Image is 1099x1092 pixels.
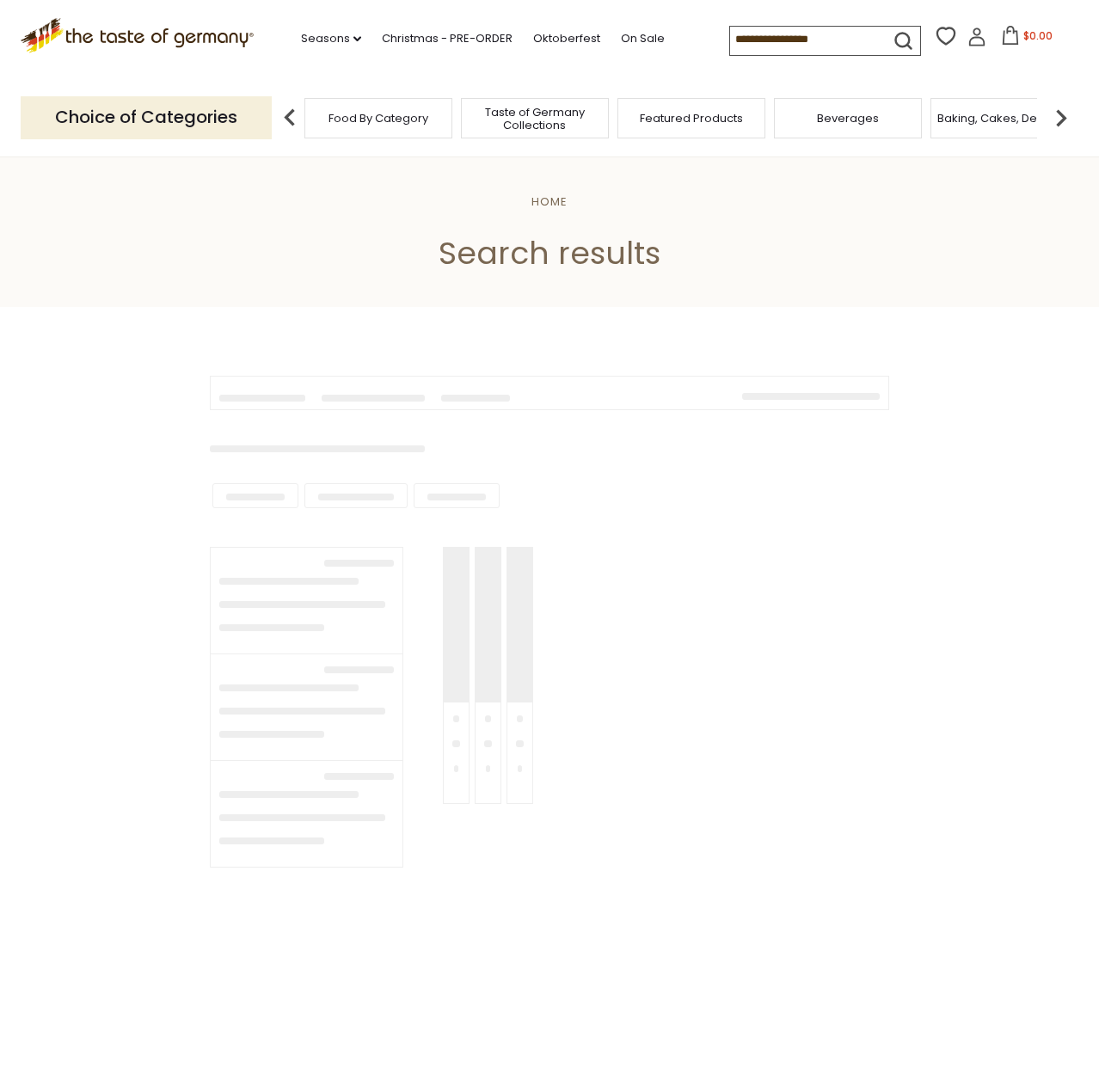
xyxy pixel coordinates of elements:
[466,106,604,132] a: Taste of Germany Collections
[817,112,879,125] a: Beverages
[1044,101,1078,135] img: next arrow
[533,29,600,48] a: Oktoberfest
[990,26,1063,52] button: $0.00
[621,29,665,48] a: On Sale
[273,101,307,135] img: previous arrow
[937,112,1071,125] a: Baking, Cakes, Desserts
[382,29,513,48] a: Christmas - PRE-ORDER
[21,96,272,138] p: Choice of Categories
[301,29,361,48] a: Seasons
[53,234,1046,273] h1: Search results
[531,193,568,210] a: Home
[328,112,428,125] a: Food By Category
[640,112,743,125] a: Featured Products
[1023,28,1053,43] span: $0.00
